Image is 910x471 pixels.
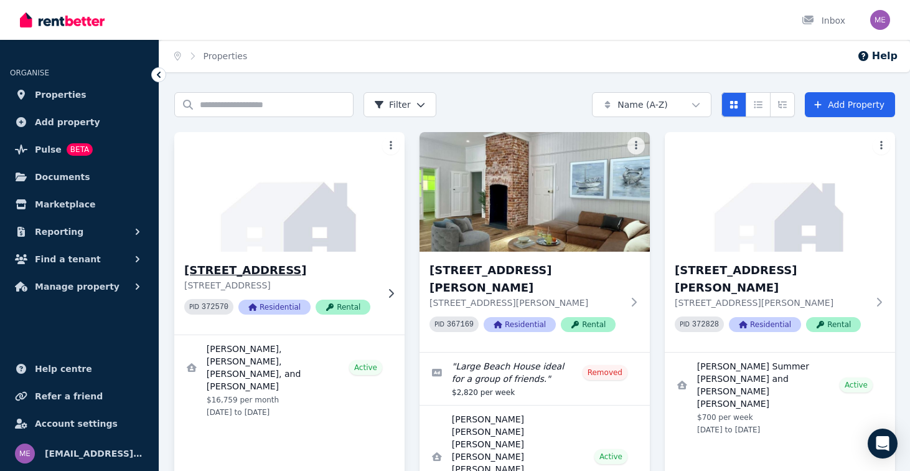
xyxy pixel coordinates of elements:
[665,132,895,352] a: 6 Wollumbin St, Byron Bay[STREET_ADDRESS][PERSON_NAME][STREET_ADDRESS][PERSON_NAME]PID 372828Resi...
[204,51,248,61] a: Properties
[10,384,149,409] a: Refer a friend
[15,444,35,464] img: melpol@hotmail.com
[10,219,149,244] button: Reporting
[873,137,890,155] button: More options
[10,69,49,77] span: ORGANISE
[35,115,100,130] span: Add property
[184,279,377,292] p: [STREET_ADDRESS]
[35,197,95,212] span: Marketplace
[806,317,861,332] span: Rental
[35,389,103,404] span: Refer a friend
[189,303,199,310] small: PID
[364,92,436,117] button: Filter
[10,356,149,381] a: Help centre
[35,142,62,157] span: Pulse
[680,321,690,328] small: PID
[202,303,228,312] code: 372570
[805,92,895,117] a: Add Property
[420,132,650,252] img: 6 Wollumbin St, Byron Bay
[592,92,711,117] button: Name (A-Z)
[184,262,377,279] h3: [STREET_ADDRESS]
[420,353,650,405] a: Edit listing: Large Beach House ideal for a group of friends.
[675,262,868,297] h3: [STREET_ADDRESS][PERSON_NAME]
[67,143,93,156] span: BETA
[857,49,898,64] button: Help
[35,279,120,294] span: Manage property
[665,132,895,252] img: 6 Wollumbin St, Byron Bay
[238,300,311,315] span: Residential
[45,446,144,461] span: [EMAIL_ADDRESS][DOMAIN_NAME]
[692,320,719,329] code: 372828
[10,192,149,217] a: Marketplace
[316,300,370,315] span: Rental
[746,92,771,117] button: Compact list view
[174,335,405,425] a: View details for Max Lassner, Jake McCuskey, Eddie Kane, and Ryan Ruland
[35,224,83,239] span: Reporting
[868,429,898,459] div: Open Intercom Messenger
[429,262,622,297] h3: [STREET_ADDRESS][PERSON_NAME]
[665,353,895,442] a: View details for Lucy Summer Mackenney and Matthew John Pile-Rowland
[382,137,400,155] button: More options
[10,164,149,189] a: Documents
[617,98,668,111] span: Name (A-Z)
[10,137,149,162] a: PulseBETA
[434,321,444,328] small: PID
[169,129,411,255] img: 5 Ormond St, Bondi Beach
[35,252,101,267] span: Find a tenant
[10,247,149,272] button: Find a tenant
[802,14,845,27] div: Inbox
[429,297,622,309] p: [STREET_ADDRESS][PERSON_NAME]
[10,411,149,436] a: Account settings
[35,361,92,376] span: Help centre
[420,132,650,352] a: 6 Wollumbin St, Byron Bay[STREET_ADDRESS][PERSON_NAME][STREET_ADDRESS][PERSON_NAME]PID 367169Resi...
[561,317,616,332] span: Rental
[159,40,262,72] nav: Breadcrumb
[729,317,801,332] span: Residential
[374,98,411,111] span: Filter
[10,274,149,299] button: Manage property
[35,416,118,431] span: Account settings
[174,132,405,335] a: 5 Ormond St, Bondi Beach[STREET_ADDRESS][STREET_ADDRESS]PID 372570ResidentialRental
[721,92,746,117] button: Card view
[20,11,105,29] img: RentBetter
[721,92,795,117] div: View options
[35,169,90,184] span: Documents
[10,82,149,107] a: Properties
[770,92,795,117] button: Expanded list view
[10,110,149,135] a: Add property
[675,297,868,309] p: [STREET_ADDRESS][PERSON_NAME]
[35,87,87,102] span: Properties
[447,320,474,329] code: 367169
[870,10,890,30] img: melpol@hotmail.com
[627,137,645,155] button: More options
[484,317,556,332] span: Residential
